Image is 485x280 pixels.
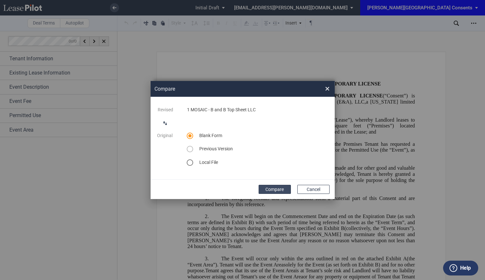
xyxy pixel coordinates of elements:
[158,107,173,112] span: Revised
[154,85,300,93] h2: Compare
[151,81,335,199] md-dialog: Compare × ...
[187,146,192,152] md-radio-button: select previous version
[325,84,330,94] span: ×
[187,159,192,166] md-radio-button: select word doc
[297,185,330,194] button: Cancel
[199,146,233,151] span: Previous Version
[460,264,471,272] label: Help
[159,117,172,130] button: switch comparison direction
[187,107,256,112] span: 1 MOSAIC - B and B Top Sheet LLC
[259,185,291,194] button: Compare
[187,133,192,139] md-radio-button: select blank lease
[199,133,222,138] span: Blank Form
[199,160,218,165] span: Local File
[157,133,173,138] span: Original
